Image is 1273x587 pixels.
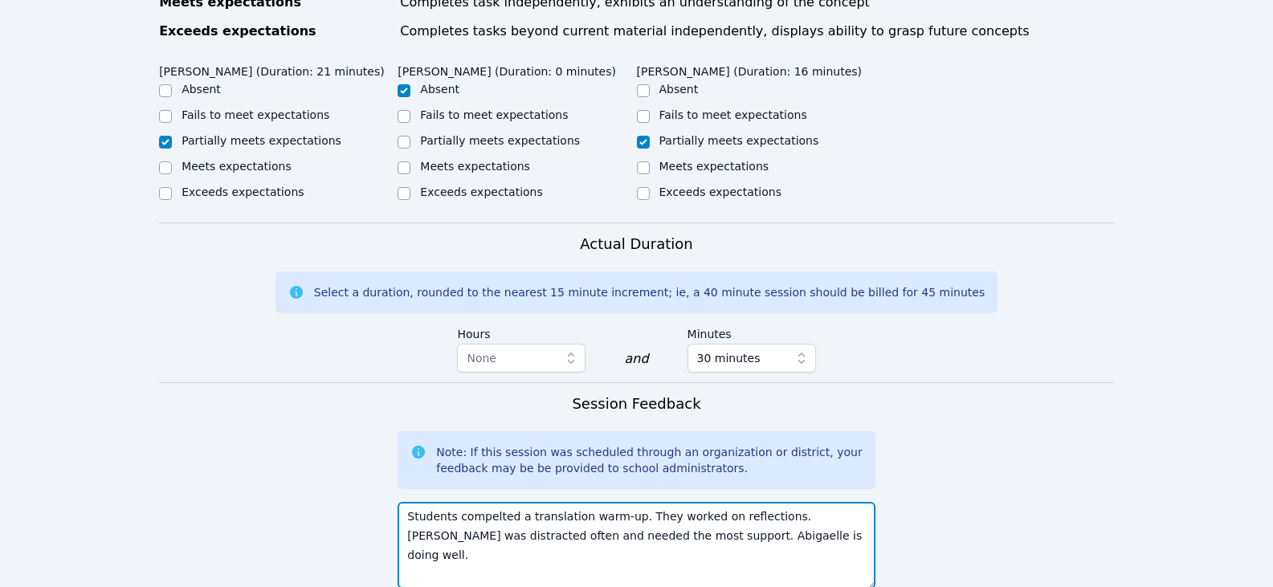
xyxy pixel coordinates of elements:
div: Completes tasks beyond current material independently, displays ability to grasp future concepts [400,22,1114,41]
label: Absent [182,83,221,96]
label: Meets expectations [182,160,292,173]
div: Select a duration, rounded to the nearest 15 minute increment; ie, a 40 minute session should be ... [314,284,985,300]
div: and [624,349,648,369]
label: Fails to meet expectations [659,108,807,121]
legend: [PERSON_NAME] (Duration: 0 minutes) [398,57,616,81]
div: Exceeds expectations [159,22,390,41]
label: Partially meets expectations [659,134,819,147]
h3: Session Feedback [572,393,700,415]
button: None [457,344,585,373]
label: Absent [659,83,699,96]
label: Exceeds expectations [659,185,781,198]
label: Hours [457,320,585,344]
label: Exceeds expectations [420,185,542,198]
label: Fails to meet expectations [182,108,329,121]
h3: Actual Duration [580,233,692,255]
label: Meets expectations [420,160,530,173]
label: Meets expectations [659,160,769,173]
label: Absent [420,83,459,96]
label: Partially meets expectations [420,134,580,147]
span: 30 minutes [697,349,761,368]
div: Note: If this session was scheduled through an organization or district, your feedback may be be ... [436,444,862,476]
button: 30 minutes [688,344,816,373]
span: None [467,352,496,365]
label: Fails to meet expectations [420,108,568,121]
label: Partially meets expectations [182,134,341,147]
label: Exceeds expectations [182,185,304,198]
legend: [PERSON_NAME] (Duration: 21 minutes) [159,57,385,81]
legend: [PERSON_NAME] (Duration: 16 minutes) [637,57,863,81]
label: Minutes [688,320,816,344]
